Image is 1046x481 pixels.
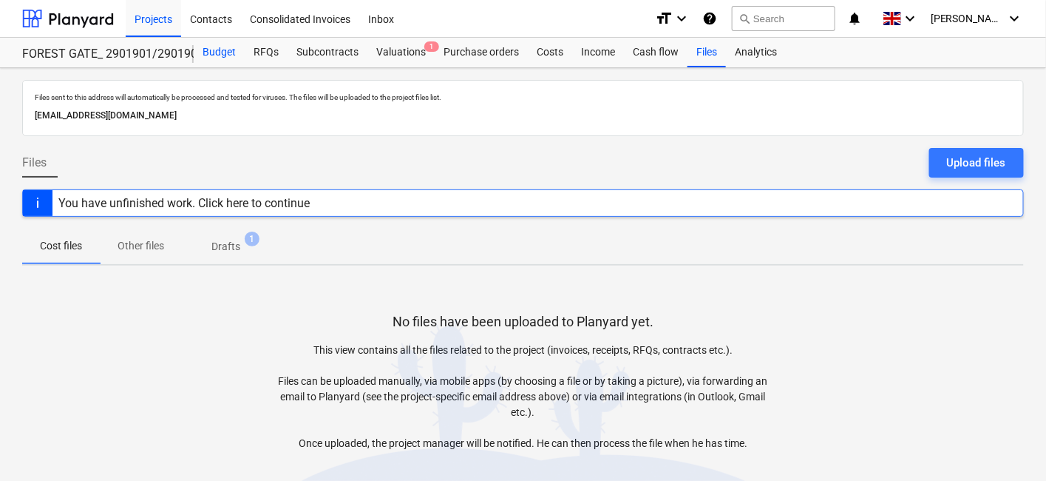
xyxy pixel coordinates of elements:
a: Valuations1 [367,38,435,67]
p: Cost files [40,238,82,254]
a: Purchase orders [435,38,528,67]
p: Drafts [211,239,240,255]
button: Upload files [929,148,1024,178]
iframe: Chat Widget [972,410,1046,481]
button: Search [732,6,835,31]
a: Costs [528,38,572,67]
p: Other files [118,238,164,254]
i: keyboard_arrow_down [1006,10,1024,27]
span: search [738,13,750,24]
i: Knowledge base [702,10,717,27]
p: No files have been uploaded to Planyard yet. [393,313,653,331]
span: 1 [245,232,259,246]
i: notifications [847,10,862,27]
div: Upload files [947,153,1006,172]
span: 1 [424,41,439,52]
p: [EMAIL_ADDRESS][DOMAIN_NAME] [35,108,1011,124]
i: format_size [655,10,673,27]
span: [PERSON_NAME] [931,13,1005,24]
i: keyboard_arrow_down [901,10,919,27]
a: Cash flow [624,38,687,67]
a: RFQs [245,38,288,67]
div: You have unfinished work. Click here to continue [58,196,310,210]
span: Files [22,154,47,172]
div: FOREST GATE_ 2901901/2901902/2901903 [22,47,176,62]
a: Income [572,38,624,67]
i: keyboard_arrow_down [673,10,690,27]
a: Analytics [726,38,786,67]
a: Files [687,38,726,67]
a: Budget [194,38,245,67]
p: Files sent to this address will automatically be processed and tested for viruses. The files will... [35,92,1011,102]
a: Subcontracts [288,38,367,67]
p: This view contains all the files related to the project (invoices, receipts, RFQs, contracts etc.... [273,343,774,451]
div: Valuations [367,38,435,67]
